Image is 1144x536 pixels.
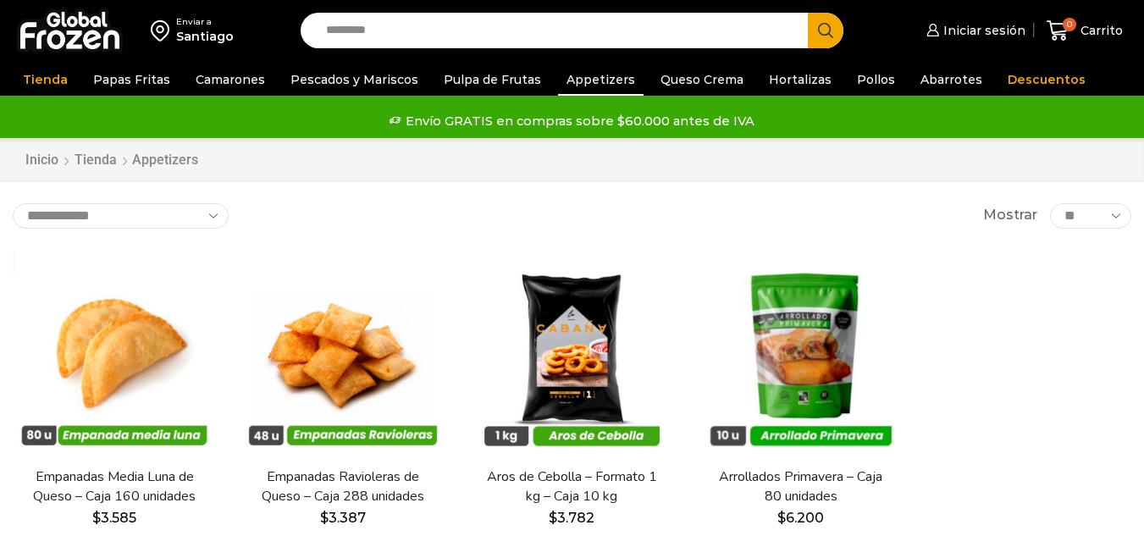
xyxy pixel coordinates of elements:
[808,13,843,48] button: Search button
[176,28,234,45] div: Santiago
[549,510,594,526] bdi: 3.782
[251,467,434,506] a: Empanadas Ravioleras de Queso – Caja 288 unidades
[480,467,663,506] a: Aros de Cebolla – Formato 1 kg – Caja 10 kg
[176,16,234,28] div: Enviar a
[983,206,1037,225] span: Mostrar
[777,510,824,526] bdi: 6.200
[92,510,101,526] span: $
[25,151,198,170] nav: Breadcrumb
[85,64,179,96] a: Papas Fritas
[939,22,1025,39] span: Iniciar sesión
[710,467,893,506] a: Arrollados Primavera – Caja 80 unidades
[74,151,118,170] a: Tienda
[558,64,644,96] a: Appetizers
[922,14,1025,47] a: Iniciar sesión
[435,64,550,96] a: Pulpa de Frutas
[13,203,229,229] select: Pedido de la tienda
[777,510,786,526] span: $
[25,151,59,170] a: Inicio
[760,64,840,96] a: Hortalizas
[1063,18,1076,31] span: 0
[1076,22,1123,39] span: Carrito
[151,16,176,45] img: address-field-icon.svg
[1042,11,1127,51] a: 0 Carrito
[23,467,206,506] a: Empanadas Media Luna de Queso – Caja 160 unidades
[320,510,366,526] bdi: 3.387
[320,510,329,526] span: $
[652,64,752,96] a: Queso Crema
[912,64,991,96] a: Abarrotes
[848,64,904,96] a: Pollos
[92,510,136,526] bdi: 3.585
[187,64,274,96] a: Camarones
[549,510,557,526] span: $
[14,64,76,96] a: Tienda
[999,64,1094,96] a: Descuentos
[282,64,427,96] a: Pescados y Mariscos
[132,152,198,168] h1: Appetizers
